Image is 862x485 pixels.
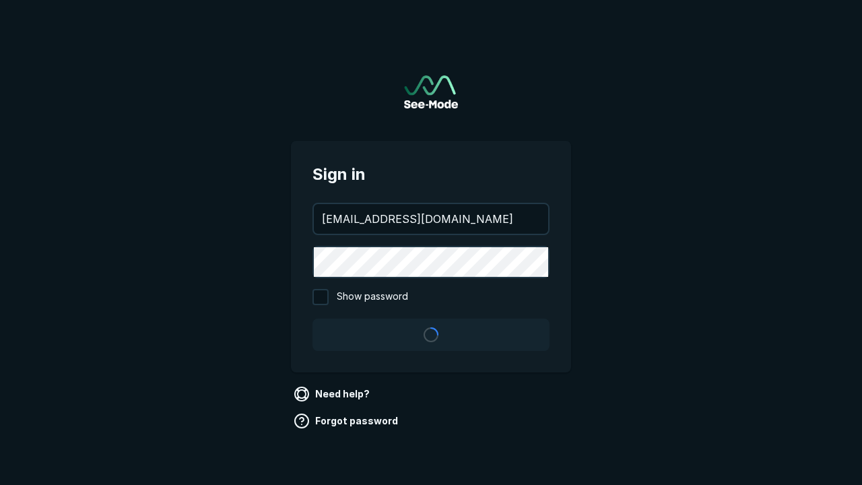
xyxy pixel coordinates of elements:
a: Forgot password [291,410,403,432]
span: Show password [337,289,408,305]
a: Need help? [291,383,375,405]
img: See-Mode Logo [404,75,458,108]
a: Go to sign in [404,75,458,108]
input: your@email.com [314,204,548,234]
span: Sign in [312,162,550,187]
